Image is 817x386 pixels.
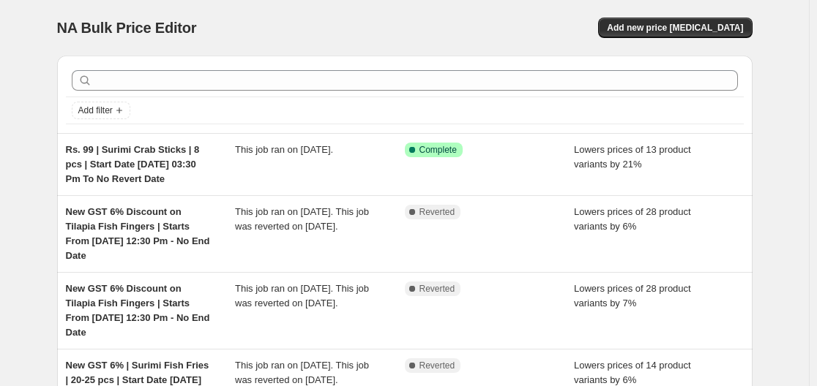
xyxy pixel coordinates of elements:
[574,283,691,309] span: Lowers prices of 28 product variants by 7%
[66,206,210,261] span: New GST 6% Discount on Tilapia Fish Fingers | Starts From [DATE] 12:30 Pm - No End Date
[607,22,743,34] span: Add new price [MEDICAL_DATA]
[419,283,455,295] span: Reverted
[66,144,200,184] span: Rs. 99 | Surimi Crab Sticks | 8 pcs | Start Date [DATE] 03:30 Pm To No Revert Date
[574,144,691,170] span: Lowers prices of 13 product variants by 21%
[72,102,130,119] button: Add filter
[419,206,455,218] span: Reverted
[66,283,210,338] span: New GST 6% Discount on Tilapia Fish Fingers | Starts From [DATE] 12:30 Pm - No End Date
[78,105,113,116] span: Add filter
[235,206,369,232] span: This job ran on [DATE]. This job was reverted on [DATE].
[419,144,457,156] span: Complete
[574,360,691,385] span: Lowers prices of 14 product variants by 6%
[574,206,691,232] span: Lowers prices of 28 product variants by 6%
[57,20,197,36] span: NA Bulk Price Editor
[235,283,369,309] span: This job ran on [DATE]. This job was reverted on [DATE].
[598,18,752,38] button: Add new price [MEDICAL_DATA]
[235,360,369,385] span: This job ran on [DATE]. This job was reverted on [DATE].
[235,144,333,155] span: This job ran on [DATE].
[419,360,455,371] span: Reverted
